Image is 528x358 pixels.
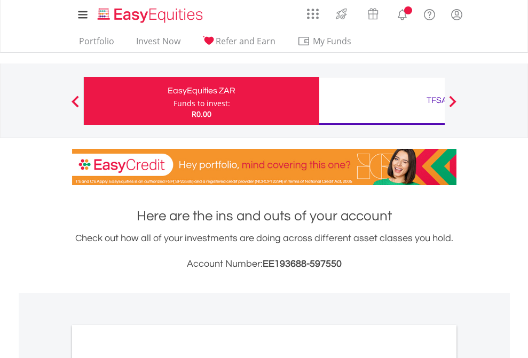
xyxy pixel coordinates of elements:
button: Previous [65,101,86,112]
a: FAQ's and Support [416,3,443,24]
a: Portfolio [75,36,119,52]
a: Notifications [389,3,416,24]
h1: Here are the ins and outs of your account [72,206,456,226]
img: EasyEquities_Logo.png [96,6,207,24]
span: My Funds [297,34,367,48]
a: Invest Now [132,36,185,52]
div: Check out how all of your investments are doing across different asset classes you hold. [72,231,456,272]
img: vouchers-v2.svg [364,5,382,22]
a: My Profile [443,3,470,26]
button: Next [442,101,463,112]
h3: Account Number: [72,257,456,272]
a: Vouchers [357,3,389,22]
img: grid-menu-icon.svg [307,8,319,20]
a: Home page [93,3,207,24]
div: EasyEquities ZAR [90,83,313,98]
span: EE193688-597550 [263,259,342,269]
span: Refer and Earn [216,35,275,47]
img: thrive-v2.svg [333,5,350,22]
a: AppsGrid [300,3,326,20]
img: EasyCredit Promotion Banner [72,149,456,185]
span: R0.00 [192,109,211,119]
a: Refer and Earn [198,36,280,52]
div: Funds to invest: [174,98,230,109]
